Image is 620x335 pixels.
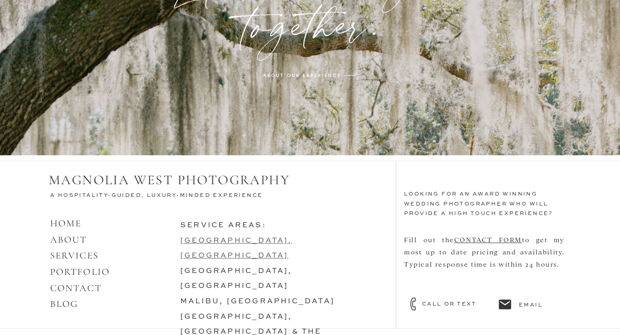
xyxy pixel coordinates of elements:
[50,298,78,310] a: BLOG
[49,172,302,189] h2: MAGNOLIA WEST PHOTOGRAPHY
[404,233,564,304] nav: Fill out the to get my most up to date pricing and availability. Typical response time is within ...
[180,218,373,313] h3: service areas:
[50,266,110,278] a: PORTFOLIO
[50,218,87,245] a: HOMEABOUT
[180,237,292,260] a: [GEOGRAPHIC_DATA], [GEOGRAPHIC_DATA]
[404,190,572,229] h3: looking for an award winning WEDDING photographer who will provide a HIGH TOUCH experience?
[180,268,292,290] a: [GEOGRAPHIC_DATA], [GEOGRAPHIC_DATA]
[519,301,561,309] a: email
[50,250,99,261] a: SERVICES
[50,191,277,201] h3: A Hospitality-Guided, Luxury-Minded Experience
[180,298,335,305] a: malibu, [GEOGRAPHIC_DATA]
[260,72,344,80] a: about our experience
[422,300,493,308] a: call or text
[454,235,522,244] a: CONTACT FORM
[50,282,102,294] a: CONTACT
